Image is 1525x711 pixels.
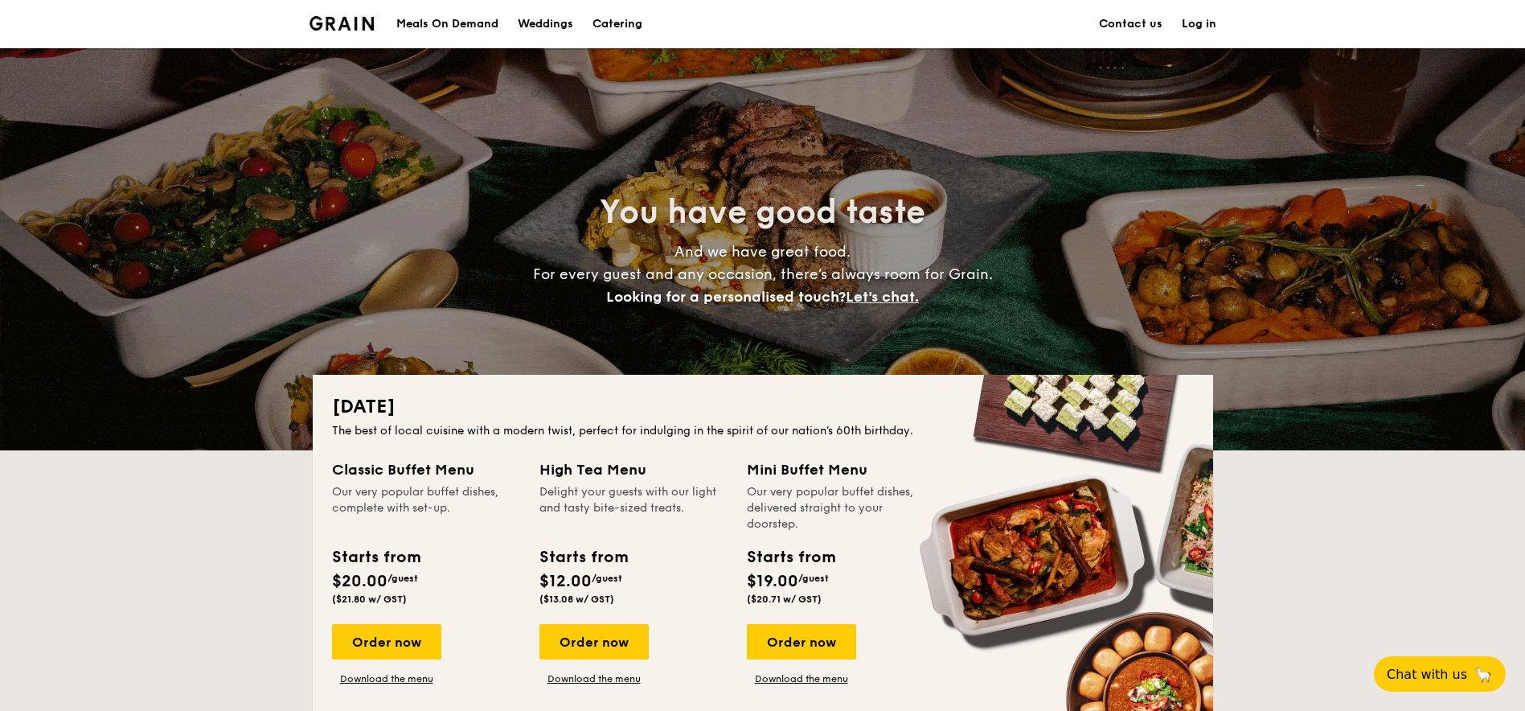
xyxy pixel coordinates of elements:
[332,394,1194,420] h2: [DATE]
[539,672,649,685] a: Download the menu
[747,594,822,605] span: ($20.71 w/ GST)
[310,16,375,31] img: Grain
[332,423,1194,439] div: The best of local cuisine with a modern twist, perfect for indulging in the spirit of our nation’...
[846,288,919,306] span: Let's chat.
[332,545,420,569] div: Starts from
[747,545,834,569] div: Starts from
[1474,665,1493,684] span: 🦙
[539,545,627,569] div: Starts from
[747,458,935,481] div: Mini Buffet Menu
[1387,667,1467,682] span: Chat with us
[533,243,993,306] span: And we have great food. For every guest and any occasion, there’s always room for Grain.
[539,572,592,591] span: $12.00
[539,624,649,660] div: Order now
[600,193,925,232] span: You have good taste
[747,572,798,591] span: $19.00
[798,573,829,584] span: /guest
[1374,656,1506,692] button: Chat with us🦙
[310,16,375,31] a: Logotype
[332,672,441,685] a: Download the menu
[539,594,614,605] span: ($13.08 w/ GST)
[592,573,622,584] span: /guest
[747,484,935,532] div: Our very popular buffet dishes, delivered straight to your doorstep.
[747,624,856,660] div: Order now
[387,573,418,584] span: /guest
[332,594,407,605] span: ($21.80 w/ GST)
[332,484,520,532] div: Our very popular buffet dishes, complete with set-up.
[539,484,728,532] div: Delight your guests with our light and tasty bite-sized treats.
[539,458,728,481] div: High Tea Menu
[332,572,387,591] span: $20.00
[332,458,520,481] div: Classic Buffet Menu
[332,624,441,660] div: Order now
[606,288,846,306] span: Looking for a personalised touch?
[747,672,856,685] a: Download the menu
